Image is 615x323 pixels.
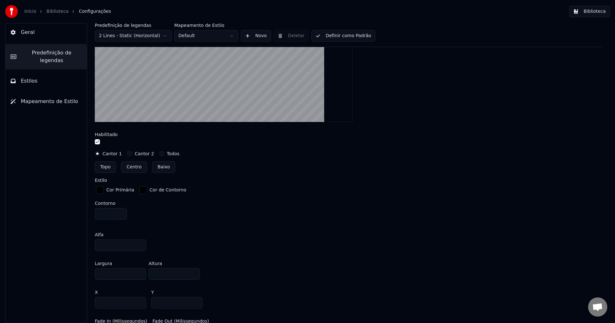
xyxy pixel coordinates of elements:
[149,261,162,266] label: Altura
[151,290,154,295] label: Y
[5,23,87,41] button: Geral
[5,72,87,90] button: Estilos
[121,161,147,173] button: Centro
[241,30,271,42] button: Novo
[138,185,188,195] button: Cor de Contorno
[95,290,98,295] label: X
[167,151,179,156] label: Todos
[21,28,35,36] span: Geral
[95,232,103,237] label: Alfa
[95,201,127,206] label: Contorno
[106,187,134,193] div: Cor Primária
[5,93,87,110] button: Mapeamento de Estilo
[102,151,122,156] label: Cantor 1
[95,23,172,28] label: Predefinição de legendas
[24,8,111,15] nav: breadcrumb
[46,8,69,15] a: Biblioteca
[5,5,18,18] img: youka
[79,8,111,15] span: Configurações
[569,6,610,17] button: Biblioteca
[588,297,607,317] a: Open chat
[95,132,118,137] label: Habilitado
[21,49,82,64] span: Predefinição de legendas
[150,187,186,193] div: Cor de Contorno
[21,77,37,85] span: Estilos
[174,23,238,28] label: Mapeamento de Estilo
[21,98,78,105] span: Mapeamento de Estilo
[152,161,176,173] button: Baixo
[5,44,87,69] button: Predefinição de legendas
[24,8,36,15] a: Início
[95,161,116,173] button: Topo
[95,185,135,195] button: Cor Primária
[311,30,375,42] button: Definir como Padrão
[95,261,112,266] label: Largura
[135,151,154,156] label: Cantor 2
[95,178,107,182] label: Estilo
